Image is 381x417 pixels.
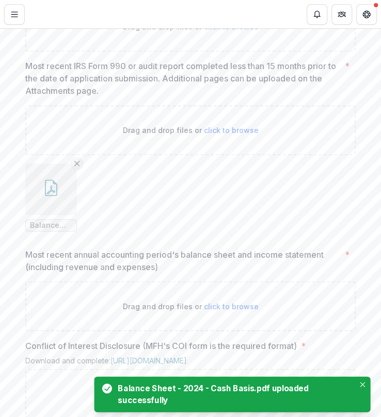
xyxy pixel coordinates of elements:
[118,382,351,406] div: Balance Sheet - 2024 - Cash Basis.pdf uploaded successfully
[356,4,377,25] button: Get Help
[123,301,259,311] p: Drag and drop files or
[30,221,72,230] span: Balance Sheet - 2024 - Cash Basis.pdf
[25,60,341,97] p: Most recent IRS Form 990 or audit report completed less than 15 months prior to the date of appli...
[123,125,259,136] p: Drag and drop files or
[25,163,77,231] div: Remove FileBalance Sheet - 2024 - Cash Basis.pdf
[4,4,25,25] button: Toggle Menu
[204,302,259,310] span: click to browse
[110,356,187,364] a: [URL][DOMAIN_NAME]
[204,22,259,31] span: click to browse
[71,157,83,170] button: Remove File
[357,378,369,390] button: Close
[25,248,341,273] p: Most recent annual accounting period's balance sheet and income statement (including revenue and ...
[307,4,327,25] button: Notifications
[204,126,259,135] span: click to browse
[331,4,352,25] button: Partners
[25,356,356,369] div: Download and complete:
[25,339,297,352] p: Conflict of Interest Disclosure (MFH's COI form is the required format)
[84,372,381,417] div: Notifications-bottom-right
